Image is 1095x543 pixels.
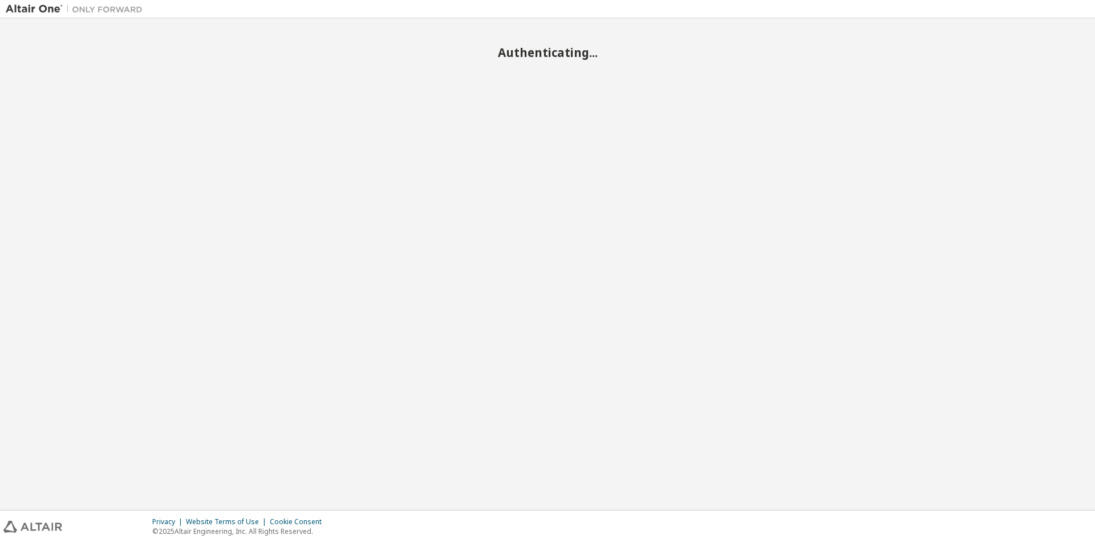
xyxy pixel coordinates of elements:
div: Cookie Consent [270,517,328,526]
img: altair_logo.svg [3,521,62,533]
p: © 2025 Altair Engineering, Inc. All Rights Reserved. [152,526,328,536]
img: Altair One [6,3,148,15]
div: Website Terms of Use [186,517,270,526]
div: Privacy [152,517,186,526]
h2: Authenticating... [6,45,1089,60]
